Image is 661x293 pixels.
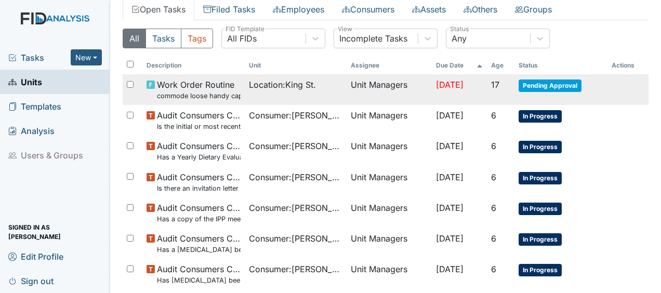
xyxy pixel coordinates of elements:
[519,79,581,92] span: Pending Approval
[491,264,496,274] span: 6
[347,167,432,197] td: Unit Managers
[157,183,241,193] small: Is there an invitation letter to Parent/Guardian for current years team meetings in T-Logs (Therap)?
[8,273,54,289] span: Sign out
[249,78,316,91] span: Location : King St.
[436,141,464,151] span: [DATE]
[71,49,102,65] button: New
[157,275,241,285] small: Has [MEDICAL_DATA] been completed annually for all [DEMOGRAPHIC_DATA] over 40? (Lab Section)
[436,79,464,90] span: [DATE]
[432,57,487,74] th: Toggle SortBy
[249,171,343,183] span: Consumer : [PERSON_NAME][GEOGRAPHIC_DATA]
[436,264,464,274] span: [DATE]
[514,57,608,74] th: Toggle SortBy
[491,203,496,213] span: 6
[491,79,499,90] span: 17
[519,233,562,246] span: In Progress
[146,29,181,48] button: Tasks
[8,51,71,64] a: Tasks
[157,122,241,131] small: Is the initial or most recent Social Evaluation in the chart?
[339,32,407,45] div: Incomplete Tasks
[245,57,347,74] th: Toggle SortBy
[519,141,562,153] span: In Progress
[157,152,241,162] small: Has a Yearly Dietary Evaluation been completed?
[249,140,343,152] span: Consumer : [PERSON_NAME][GEOGRAPHIC_DATA]
[157,214,241,224] small: Has a copy of the IPP meeting been sent to the Parent/Guardian [DATE] of the meeting?
[157,109,241,131] span: Audit Consumers Charts Is the initial or most recent Social Evaluation in the chart?
[347,228,432,259] td: Unit Managers
[181,29,213,48] button: Tags
[8,98,61,114] span: Templates
[157,171,241,193] span: Audit Consumers Charts Is there an invitation letter to Parent/Guardian for current years team me...
[452,32,467,45] div: Any
[142,57,245,74] th: Toggle SortBy
[249,232,343,245] span: Consumer : [PERSON_NAME][GEOGRAPHIC_DATA]
[491,233,496,244] span: 6
[157,232,241,255] span: Audit Consumers Charts Has a colonoscopy been completed for all males and females over 50 or is t...
[347,105,432,136] td: Unit Managers
[249,202,343,214] span: Consumer : [PERSON_NAME][GEOGRAPHIC_DATA]
[157,91,241,101] small: commode loose handy cap bathroom
[8,224,102,240] span: Signed in as [PERSON_NAME]
[227,32,257,45] div: All FIDs
[436,203,464,213] span: [DATE]
[436,110,464,121] span: [DATE]
[519,110,562,123] span: In Progress
[491,110,496,121] span: 6
[347,57,432,74] th: Assignee
[8,74,42,90] span: Units
[436,172,464,182] span: [DATE]
[519,264,562,276] span: In Progress
[157,263,241,285] span: Audit Consumers Charts Has mammogram been completed annually for all females over 40? (Lab Section)
[347,259,432,289] td: Unit Managers
[347,136,432,166] td: Unit Managers
[491,141,496,151] span: 6
[8,123,55,139] span: Analysis
[157,202,241,224] span: Audit Consumers Charts Has a copy of the IPP meeting been sent to the Parent/Guardian within 30 d...
[491,172,496,182] span: 6
[249,109,343,122] span: Consumer : [PERSON_NAME][GEOGRAPHIC_DATA]
[487,57,514,74] th: Toggle SortBy
[157,245,241,255] small: Has a [MEDICAL_DATA] been completed for all [DEMOGRAPHIC_DATA] and [DEMOGRAPHIC_DATA] over 50 or ...
[436,233,464,244] span: [DATE]
[249,263,343,275] span: Consumer : [PERSON_NAME][GEOGRAPHIC_DATA]
[607,57,649,74] th: Actions
[157,140,241,162] span: Audit Consumers Charts Has a Yearly Dietary Evaluation been completed?
[8,248,63,264] span: Edit Profile
[123,29,146,48] button: All
[157,78,241,101] span: Work Order Routine commode loose handy cap bathroom
[519,172,562,184] span: In Progress
[127,61,134,68] input: Toggle All Rows Selected
[347,197,432,228] td: Unit Managers
[123,29,213,48] div: Type filter
[519,203,562,215] span: In Progress
[347,74,432,105] td: Unit Managers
